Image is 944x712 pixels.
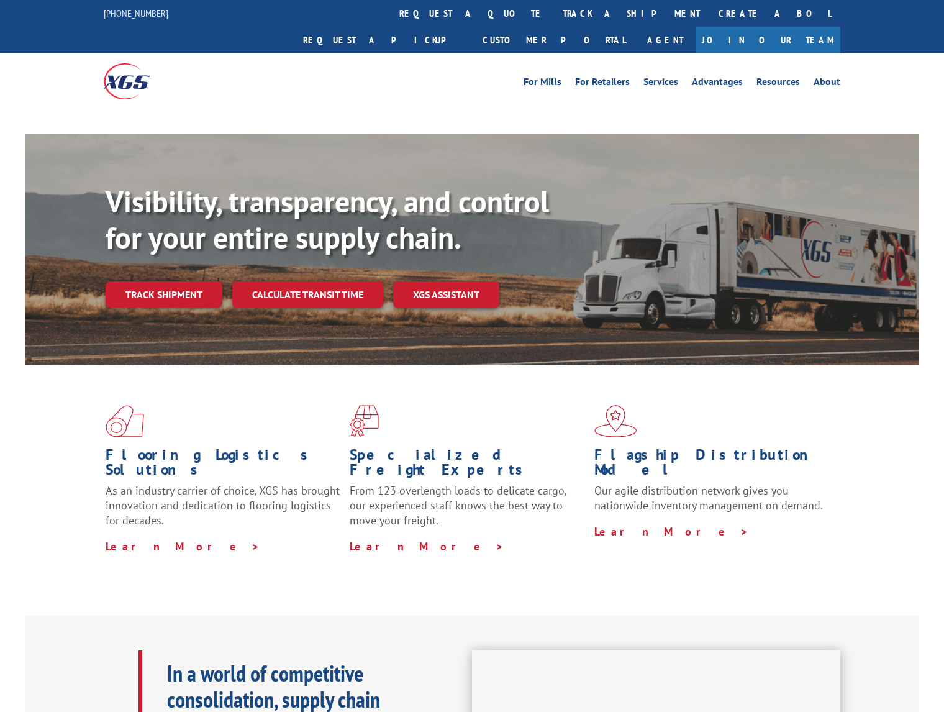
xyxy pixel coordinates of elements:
[104,7,168,19] a: [PHONE_NUMBER]
[594,524,749,539] a: Learn More >
[106,483,340,527] span: As an industry carrier of choice, XGS has brought innovation and dedication to flooring logistics...
[473,27,635,53] a: Customer Portal
[696,27,840,53] a: Join Our Team
[294,27,473,53] a: Request a pickup
[594,447,829,483] h1: Flagship Distribution Model
[350,447,584,483] h1: Specialized Freight Experts
[594,405,637,437] img: xgs-icon-flagship-distribution-model-red
[350,405,379,437] img: xgs-icon-focused-on-flooring-red
[106,405,144,437] img: xgs-icon-total-supply-chain-intelligence-red
[106,281,222,308] a: Track shipment
[594,483,823,513] span: Our agile distribution network gives you nationwide inventory management on demand.
[635,27,696,53] a: Agent
[524,77,561,91] a: For Mills
[756,77,800,91] a: Resources
[106,447,340,483] h1: Flooring Logistics Solutions
[692,77,743,91] a: Advantages
[643,77,678,91] a: Services
[350,483,584,539] p: From 123 overlength loads to delicate cargo, our experienced staff knows the best way to move you...
[393,281,499,308] a: XGS ASSISTANT
[106,182,549,257] b: Visibility, transparency, and control for your entire supply chain.
[232,281,383,308] a: Calculate transit time
[106,539,260,554] a: Learn More >
[575,77,630,91] a: For Retailers
[350,539,504,554] a: Learn More >
[814,77,840,91] a: About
